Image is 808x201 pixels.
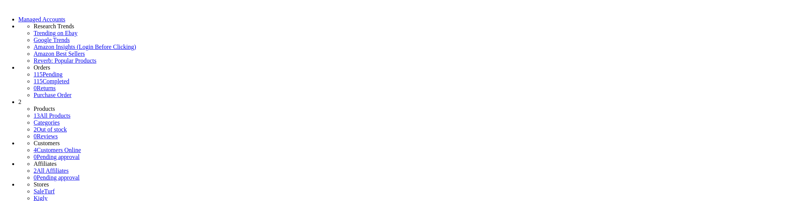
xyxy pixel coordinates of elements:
a: 115Completed [34,78,69,84]
a: 115Pending [34,71,805,78]
li: Stores [34,181,805,188]
span: 2 [18,99,21,105]
a: SaleTurf [34,188,55,195]
a: Amazon Insights (Login Before Clicking) [34,44,805,50]
a: 13All Products [34,112,70,119]
li: Orders [34,64,805,71]
a: 0Reviews [34,133,58,139]
span: 0 [34,85,37,91]
a: Trending on Ebay [34,30,805,37]
a: 2All Affiliates [34,167,69,174]
li: Research Trends [34,23,805,30]
li: Affiliates [34,160,805,167]
a: Managed Accounts [18,16,65,23]
a: 0Pending approval [34,154,79,160]
a: 0Returns [34,85,56,91]
span: 0 [34,174,37,181]
li: Customers [34,140,805,147]
span: 0 [34,154,37,160]
a: Amazon Best Sellers [34,50,805,57]
span: 115 [34,71,42,78]
a: Purchase Order [34,92,71,98]
span: 2 [34,126,37,133]
span: 0 [34,133,37,139]
span: 2 [34,167,37,174]
span: 13 [34,112,40,119]
a: 2Out of stock [34,126,67,133]
a: Google Trends [34,37,805,44]
a: 4Customers Online [34,147,81,153]
span: 4 [34,147,37,153]
a: 0Pending approval [34,174,79,181]
span: 115 [34,78,42,84]
a: Categories [34,119,60,126]
li: Products [34,105,805,112]
a: Reverb: Popular Products [34,57,805,64]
